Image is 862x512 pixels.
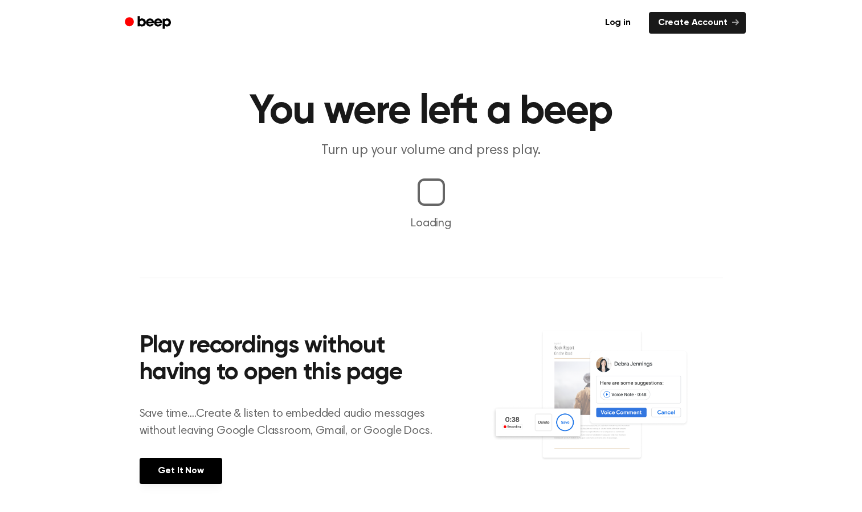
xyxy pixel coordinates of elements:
[649,12,746,34] a: Create Account
[14,215,848,232] p: Loading
[213,141,650,160] p: Turn up your volume and press play.
[140,405,447,440] p: Save time....Create & listen to embedded audio messages without leaving Google Classroom, Gmail, ...
[492,330,722,483] img: Voice Comments on Docs and Recording Widget
[594,10,642,36] a: Log in
[140,91,723,132] h1: You were left a beep
[140,458,222,484] a: Get It Now
[117,12,181,34] a: Beep
[140,333,447,387] h2: Play recordings without having to open this page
